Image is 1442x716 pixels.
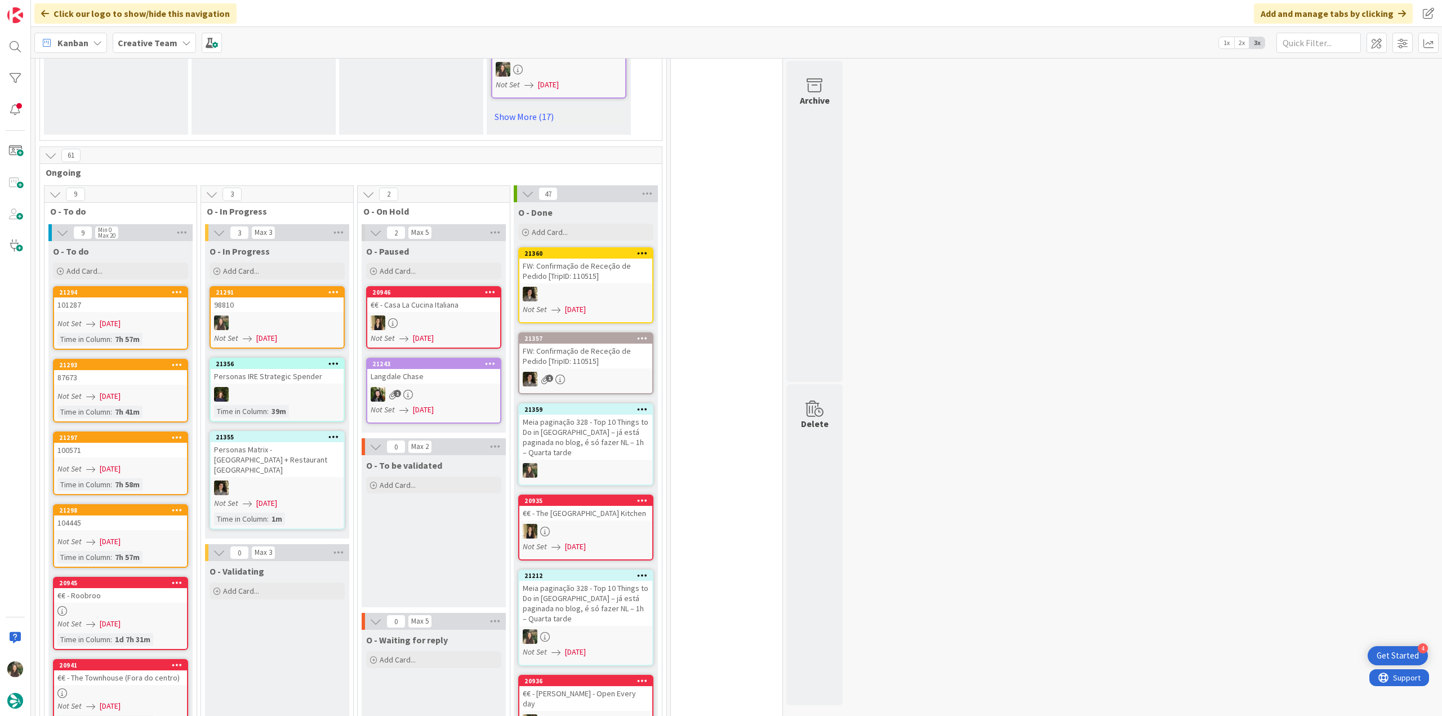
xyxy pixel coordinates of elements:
[519,415,652,460] div: Meia paginação 328 - Top 10 Things to Do in [GEOGRAPHIC_DATA] – já está paginada no blog, é só fa...
[110,478,112,491] span: :
[372,288,500,296] div: 20946
[211,287,344,312] div: 2129198810
[411,230,429,235] div: Max 5
[110,633,112,646] span: :
[367,287,500,297] div: 20946
[54,505,187,515] div: 21298
[59,661,187,669] div: 20941
[519,333,652,368] div: 21357FW: Confirmação de Receção de Pedido [TripID: 110515]
[1254,3,1413,24] div: Add and manage tabs by clicking
[267,405,269,417] span: :
[210,566,264,577] span: O - Validating
[57,619,82,629] i: Not Set
[211,432,344,442] div: 21355
[54,433,187,457] div: 21297100571
[523,524,537,539] img: SP
[214,481,229,495] img: MS
[54,660,187,685] div: 20941€€ - The Townhouse (Fora do centro)
[519,404,652,460] div: 21359Meia paginação 328 - Top 10 Things to Do in [GEOGRAPHIC_DATA] – já está paginada no blog, é ...
[54,670,187,685] div: €€ - The Townhouse (Fora do centro)
[366,358,501,424] a: 21243Langdale ChaseBCNot Set[DATE]
[53,504,188,568] a: 21298104445Not Set[DATE]Time in Column:7h 57m
[73,226,92,239] span: 9
[211,432,344,477] div: 21355Personas Matrix - [GEOGRAPHIC_DATA] + Restaurant [GEOGRAPHIC_DATA]
[112,478,143,491] div: 7h 58m
[1249,37,1265,48] span: 3x
[54,660,187,670] div: 20941
[519,344,652,368] div: FW: Confirmação de Receção de Pedido [TripID: 110515]
[518,207,553,218] span: O - Done
[371,387,385,402] img: BC
[518,570,653,666] a: 21212Meia paginação 328 - Top 10 Things to Do in [GEOGRAPHIC_DATA] – já está paginada no blog, é ...
[54,370,187,385] div: 87673
[210,431,345,530] a: 21355Personas Matrix - [GEOGRAPHIC_DATA] + Restaurant [GEOGRAPHIC_DATA]MSNot Set[DATE]Time in Col...
[1368,646,1428,665] div: Open Get Started checklist, remaining modules: 4
[211,359,344,384] div: 21356Personas IRE Strategic Spender
[380,655,416,665] span: Add Card...
[524,677,652,685] div: 20936
[110,406,112,418] span: :
[256,332,277,344] span: [DATE]
[519,571,652,626] div: 21212Meia paginação 328 - Top 10 Things to Do in [GEOGRAPHIC_DATA] – já está paginada no blog, é ...
[371,333,395,343] i: Not Set
[34,3,237,24] div: Click our logo to show/hide this navigation
[519,686,652,711] div: €€ - [PERSON_NAME] - Open Every day
[565,646,586,658] span: [DATE]
[367,359,500,369] div: 21243
[54,578,187,603] div: 20945€€ - Roobroo
[216,360,344,368] div: 21356
[366,634,448,646] span: O - Waiting for reply
[53,359,188,423] a: 2129387673Not Set[DATE]Time in Column:7h 41m
[7,661,23,677] img: IG
[394,390,401,397] span: 1
[371,404,395,415] i: Not Set
[112,333,143,345] div: 7h 57m
[519,496,652,521] div: 20935€€ - The [GEOGRAPHIC_DATA] Kitchen
[1377,650,1419,661] div: Get Started
[518,247,653,323] a: 21360FW: Confirmação de Receção de Pedido [TripID: 110515]MSNot Set[DATE]
[54,360,187,385] div: 2129387673
[210,246,270,257] span: O - In Progress
[207,206,339,217] span: O - In Progress
[54,287,187,312] div: 21294101287
[524,335,652,343] div: 21357
[518,332,653,394] a: 21357FW: Confirmação de Receção de Pedido [TripID: 110515]MS
[54,515,187,530] div: 104445
[7,693,23,709] img: avatar
[532,227,568,237] span: Add Card...
[367,387,500,402] div: BC
[24,2,51,15] span: Support
[223,586,259,596] span: Add Card...
[54,287,187,297] div: 21294
[112,633,153,646] div: 1d 7h 31m
[519,676,652,711] div: 20936€€ - [PERSON_NAME] - Open Every day
[53,286,188,350] a: 21294101287Not Set[DATE]Time in Column:7h 57m
[255,230,272,235] div: Max 3
[100,318,121,330] span: [DATE]
[222,188,242,201] span: 3
[255,550,272,555] div: Max 3
[57,464,82,474] i: Not Set
[214,333,238,343] i: Not Set
[46,167,648,178] span: Ongoing
[519,259,652,283] div: FW: Confirmação de Receção de Pedido [TripID: 110515]
[59,506,187,514] div: 21298
[256,497,277,509] span: [DATE]
[363,206,496,217] span: O - On Hold
[100,536,121,548] span: [DATE]
[366,246,409,257] span: O - Paused
[112,406,143,418] div: 7h 41m
[519,496,652,506] div: 20935
[523,372,537,386] img: MS
[1219,37,1234,48] span: 1x
[523,541,547,552] i: Not Set
[519,333,652,344] div: 21357
[386,615,406,628] span: 0
[210,286,345,349] a: 2129198810IGNot Set[DATE]
[524,572,652,580] div: 21212
[54,360,187,370] div: 21293
[538,79,559,91] span: [DATE]
[110,551,112,563] span: :
[98,233,115,238] div: Max 20
[214,387,229,402] img: MC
